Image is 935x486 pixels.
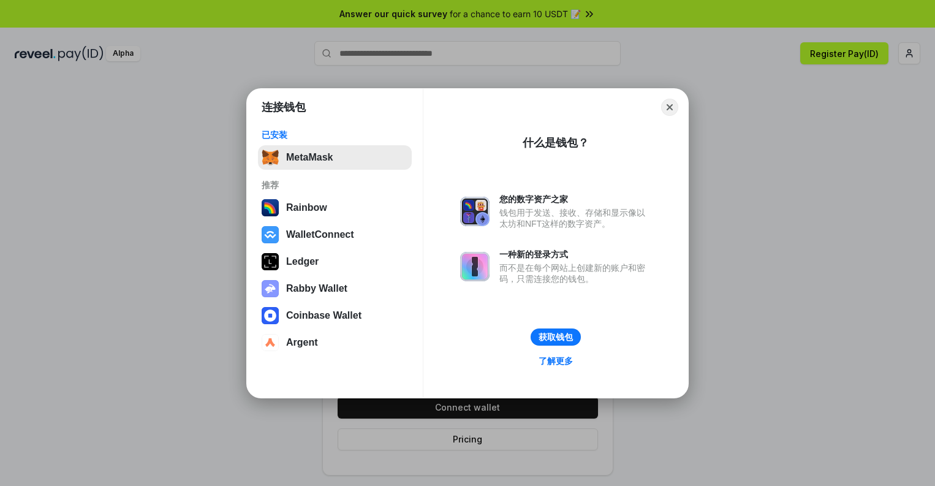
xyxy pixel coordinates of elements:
button: Coinbase Wallet [258,303,412,328]
img: svg+xml,%3Csvg%20width%3D%22120%22%20height%3D%22120%22%20viewBox%3D%220%200%20120%20120%22%20fil... [262,199,279,216]
button: Close [661,99,678,116]
img: svg+xml,%3Csvg%20width%3D%2228%22%20height%3D%2228%22%20viewBox%3D%220%200%2028%2028%22%20fill%3D... [262,334,279,351]
div: Coinbase Wallet [286,310,362,321]
button: WalletConnect [258,222,412,247]
img: svg+xml,%3Csvg%20xmlns%3D%22http%3A%2F%2Fwww.w3.org%2F2000%2Fsvg%22%20fill%3D%22none%22%20viewBox... [460,197,490,226]
div: 了解更多 [539,355,573,366]
img: svg+xml,%3Csvg%20xmlns%3D%22http%3A%2F%2Fwww.w3.org%2F2000%2Fsvg%22%20fill%3D%22none%22%20viewBox... [460,252,490,281]
div: 获取钱包 [539,332,573,343]
div: Ledger [286,256,319,267]
img: svg+xml,%3Csvg%20fill%3D%22none%22%20height%3D%2233%22%20viewBox%3D%220%200%2035%2033%22%20width%... [262,149,279,166]
div: Rabby Wallet [286,283,347,294]
h1: 连接钱包 [262,100,306,115]
img: svg+xml,%3Csvg%20width%3D%2228%22%20height%3D%2228%22%20viewBox%3D%220%200%2028%2028%22%20fill%3D... [262,307,279,324]
a: 了解更多 [531,353,580,369]
button: Rainbow [258,196,412,220]
div: Rainbow [286,202,327,213]
div: 您的数字资产之家 [499,194,651,205]
button: Ledger [258,249,412,274]
div: 一种新的登录方式 [499,249,651,260]
div: 推荐 [262,180,408,191]
img: svg+xml,%3Csvg%20xmlns%3D%22http%3A%2F%2Fwww.w3.org%2F2000%2Fsvg%22%20fill%3D%22none%22%20viewBox... [262,280,279,297]
div: MetaMask [286,152,333,163]
div: 已安装 [262,129,408,140]
div: 而不是在每个网站上创建新的账户和密码，只需连接您的钱包。 [499,262,651,284]
div: 什么是钱包？ [523,135,589,150]
button: MetaMask [258,145,412,170]
button: 获取钱包 [531,328,581,346]
button: Rabby Wallet [258,276,412,301]
div: Argent [286,337,318,348]
button: Argent [258,330,412,355]
div: 钱包用于发送、接收、存储和显示像以太坊和NFT这样的数字资产。 [499,207,651,229]
img: svg+xml,%3Csvg%20width%3D%2228%22%20height%3D%2228%22%20viewBox%3D%220%200%2028%2028%22%20fill%3D... [262,226,279,243]
div: WalletConnect [286,229,354,240]
img: svg+xml,%3Csvg%20xmlns%3D%22http%3A%2F%2Fwww.w3.org%2F2000%2Fsvg%22%20width%3D%2228%22%20height%3... [262,253,279,270]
